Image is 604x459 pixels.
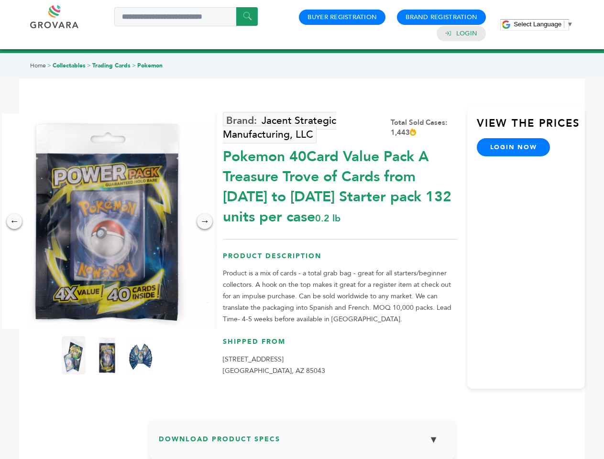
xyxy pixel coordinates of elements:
div: Total Sold Cases: 1,443 [391,118,458,138]
span: Select Language [514,21,561,28]
span: 0.2 lb [315,212,340,225]
h3: Shipped From [223,337,458,354]
button: ▼ [422,429,446,450]
a: Jacent Strategic Manufacturing, LLC [223,112,336,143]
span: > [132,62,136,69]
a: Trading Cards [92,62,131,69]
input: Search a product or brand... [114,7,258,26]
a: Home [30,62,46,69]
a: Buyer Registration [307,13,377,22]
h3: View the Prices [477,116,585,138]
img: Pokemon 40-Card Value Pack – A Treasure Trove of Cards from 1996 to 2024 - Starter pack! 132 unit... [129,336,153,374]
div: Pokemon 40Card Value Pack A Treasure Trove of Cards from [DATE] to [DATE] Starter pack 132 units ... [223,142,458,227]
span: ▼ [567,21,573,28]
p: Product is a mix of cards - a total grab bag - great for all starters/beginner collectors. A hook... [223,268,458,325]
span: > [87,62,91,69]
a: Login [456,29,477,38]
a: Collectables [53,62,86,69]
h3: Download Product Specs [159,429,446,457]
div: ← [7,214,22,229]
img: Pokemon 40-Card Value Pack – A Treasure Trove of Cards from 1996 to 2024 - Starter pack! 132 unit... [95,336,119,374]
a: Select Language​ [514,21,573,28]
a: Brand Registration [406,13,477,22]
a: login now [477,138,550,156]
h3: Product Description [223,251,458,268]
span: > [47,62,51,69]
img: Pokemon 40-Card Value Pack – A Treasure Trove of Cards from 1996 to 2024 - Starter pack! 132 unit... [62,336,86,374]
div: → [197,214,212,229]
a: Pokemon [137,62,163,69]
p: [STREET_ADDRESS] [GEOGRAPHIC_DATA], AZ 85043 [223,354,458,377]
